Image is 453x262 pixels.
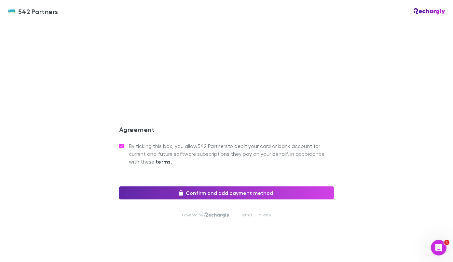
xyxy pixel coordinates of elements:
strong: terms [156,158,171,165]
img: 542 Partners's Logo [8,7,16,15]
span: 542 Partners [18,7,58,16]
h3: Agreement [119,125,334,136]
img: Rechargly Logo [414,8,445,15]
a: Terms [241,212,252,218]
a: Privacy [257,212,271,218]
iframe: Intercom live chat [431,240,446,255]
span: 1 [444,240,449,245]
p: Powered by [182,212,204,218]
img: Rechargly Logo [204,212,229,218]
button: Confirm and add payment method [119,186,334,199]
p: | [235,212,236,218]
span: By ticking this box, you allow 542 Partners to debit your card or bank account for current and fu... [129,142,334,166]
